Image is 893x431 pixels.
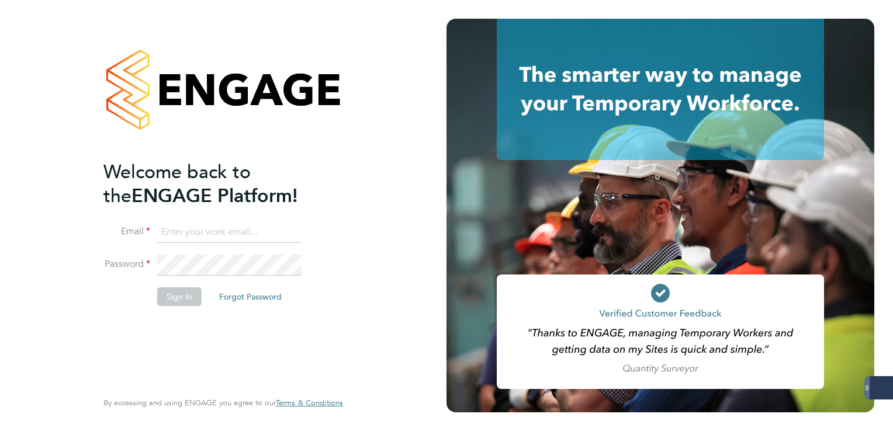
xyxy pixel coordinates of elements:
button: Sign In [157,287,202,306]
h2: ENGAGE Platform! [103,160,331,208]
a: Terms & Conditions [276,398,343,408]
label: Password [103,258,150,270]
span: Welcome back to the [103,161,251,207]
label: Email [103,225,150,238]
input: Enter your work email... [157,222,302,243]
span: By accessing and using ENGAGE you agree to our [103,398,343,408]
keeper-lock: Open Keeper Popup [283,225,297,239]
button: Forgot Password [210,287,291,306]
